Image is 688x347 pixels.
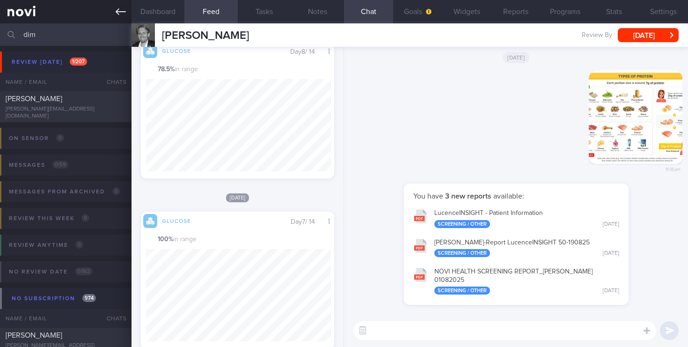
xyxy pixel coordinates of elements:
[603,250,619,257] div: [DATE]
[603,221,619,228] div: [DATE]
[291,217,322,227] div: Day 7 / 14
[434,287,490,295] div: Screening / Other
[94,73,132,91] div: Chats
[7,266,95,278] div: No review date
[56,134,64,142] span: 0
[158,236,173,243] strong: 100 %
[434,220,490,228] div: Screening / Other
[158,236,197,244] span: in range
[434,268,619,295] div: NOVI HEALTH SCREENING REPORT_ [PERSON_NAME] 01082025
[618,28,679,42] button: [DATE]
[503,52,529,63] span: [DATE]
[7,159,71,171] div: Messages
[75,267,93,275] span: 0 / 162
[434,249,490,257] div: Screening / Other
[7,132,66,145] div: On sensor
[52,161,68,169] span: 0 / 59
[81,214,89,222] span: 0
[443,192,493,200] strong: 3 new reports
[290,47,322,57] div: Day 8 / 14
[112,187,120,195] span: 0
[7,212,92,225] div: Review this week
[603,288,619,295] div: [DATE]
[582,31,612,40] span: Review By
[589,70,682,164] img: Photo by Sue-Anne
[409,233,624,262] button: [PERSON_NAME]-Report LucenceINSIGHT 50-190825 Screening / Other [DATE]
[75,241,83,249] span: 0
[94,309,132,328] div: Chats
[6,332,62,339] span: [PERSON_NAME]
[434,239,619,258] div: [PERSON_NAME]-Report LucenceINSIGHT 50-190825
[157,216,195,224] div: Glucose
[158,66,198,74] span: in range
[226,193,249,202] span: [DATE]
[434,209,619,228] div: LucenceINSIGHT - Patient Information
[158,66,175,73] strong: 78.5 %
[409,262,624,299] button: NOVI HEALTH SCREENING REPORT_[PERSON_NAME]01082025 Screening / Other [DATE]
[162,30,249,41] span: [PERSON_NAME]
[6,95,62,103] span: [PERSON_NAME]
[70,58,87,66] span: 1 / 207
[82,294,96,302] span: 1 / 74
[6,106,126,120] div: [PERSON_NAME][EMAIL_ADDRESS][DOMAIN_NAME]
[7,239,86,251] div: Review anytime
[666,164,681,173] span: 11:35am
[9,292,98,305] div: No subscription
[7,185,123,198] div: Messages from Archived
[413,192,619,201] p: You have available:
[9,56,89,68] div: Review [DATE]
[409,203,624,233] button: LucenceINSIGHT - Patient Information Screening / Other [DATE]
